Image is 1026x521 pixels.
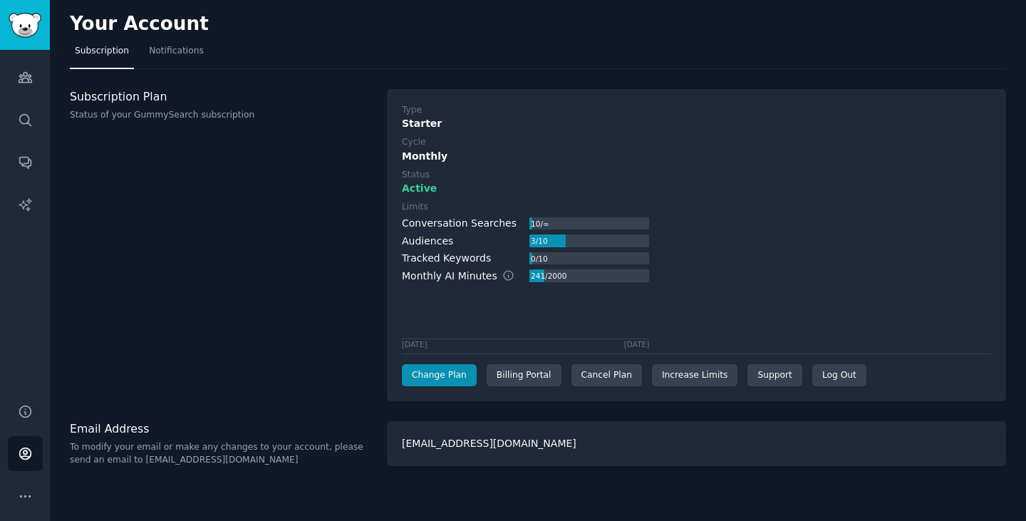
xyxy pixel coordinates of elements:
a: Subscription [70,40,134,69]
div: 0 / 10 [529,252,549,265]
div: Status [402,169,430,182]
div: Monthly [402,149,991,164]
h3: Email Address [70,421,372,436]
p: Status of your GummySearch subscription [70,109,372,122]
div: Starter [402,116,991,131]
div: [DATE] [402,339,427,349]
div: Cancel Plan [571,364,642,387]
a: Increase Limits [652,364,738,387]
div: Conversation Searches [402,216,517,231]
div: Type [402,104,422,117]
div: 10 / ∞ [529,217,550,230]
a: Support [747,364,802,387]
img: GummySearch logo [9,13,41,38]
h2: Your Account [70,13,209,36]
div: Tracked Keywords [402,251,491,266]
div: Log Out [812,364,866,387]
a: Change Plan [402,364,477,387]
div: [DATE] [624,339,650,349]
div: Cycle [402,136,425,149]
div: 3 / 10 [529,234,549,247]
div: [EMAIL_ADDRESS][DOMAIN_NAME] [387,421,1006,466]
a: Notifications [144,40,209,69]
span: Subscription [75,45,129,58]
div: Limits [402,201,428,214]
span: Active [402,181,437,196]
div: Audiences [402,234,453,249]
div: Monthly AI Minutes [402,269,529,284]
div: 241 / 2000 [529,269,568,282]
h3: Subscription Plan [70,89,372,104]
span: Notifications [149,45,204,58]
div: Billing Portal [487,364,561,387]
p: To modify your email or make any changes to your account, please send an email to [EMAIL_ADDRESS]... [70,441,372,466]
